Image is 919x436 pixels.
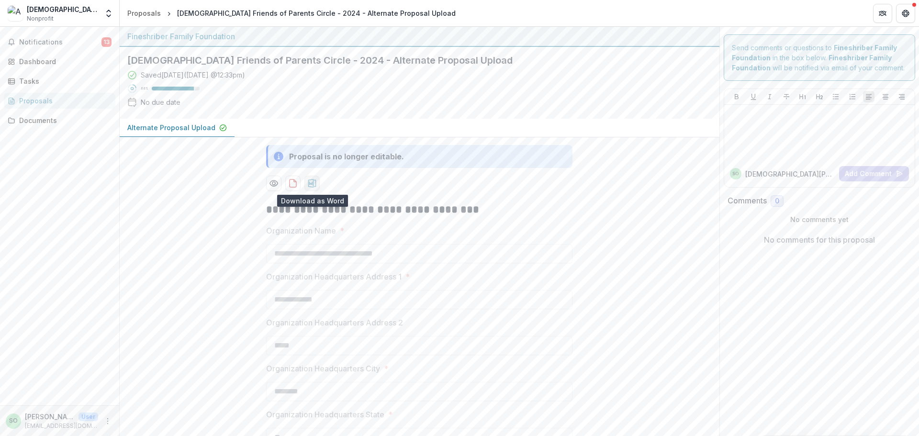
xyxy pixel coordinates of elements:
[797,91,808,102] button: Heading 1
[177,8,456,18] div: [DEMOGRAPHIC_DATA] Friends of Parents Circle - 2024 - Alternate Proposal Upload
[732,54,892,72] strong: Fineshriber Family Foundation
[266,271,402,282] p: Organization Headquarters Address 1
[896,4,915,23] button: Get Help
[728,196,767,205] h2: Comments
[19,38,101,46] span: Notifications
[141,70,245,80] div: Saved [DATE] ( [DATE] @ 12:33pm )
[285,176,301,191] button: download-proposal
[19,76,108,86] div: Tasks
[814,91,825,102] button: Heading 2
[266,409,384,420] p: Organization Headquarters State
[266,317,403,328] p: Organization Headquarters Address 2
[19,96,108,106] div: Proposals
[724,34,916,81] div: Send comments or questions to in the box below. will be notified via email of your comment.
[748,91,759,102] button: Underline
[4,112,115,128] a: Documents
[764,91,775,102] button: Italicize
[781,91,792,102] button: Strike
[830,91,841,102] button: Bullet List
[732,171,739,176] div: Shiri Ourian
[78,413,98,421] p: User
[9,418,18,424] div: Shiri Ourian
[123,6,165,20] a: Proposals
[266,176,281,191] button: Preview e12ae13e-b8d4-4be8-ad99-66731f7b6dcf-0.pdf
[4,73,115,89] a: Tasks
[123,6,459,20] nav: breadcrumb
[304,176,320,191] button: download-proposal
[731,91,742,102] button: Bold
[266,363,380,374] p: Organization Headquarters City
[8,6,23,21] img: American Friends of Parents Circle
[4,34,115,50] button: Notifications13
[266,225,336,236] p: Organization Name
[127,55,696,66] h2: [DEMOGRAPHIC_DATA] Friends of Parents Circle - 2024 - Alternate Proposal Upload
[880,91,891,102] button: Align Center
[4,54,115,69] a: Dashboard
[873,4,892,23] button: Partners
[289,151,404,162] div: Proposal is no longer editable.
[127,31,712,42] div: Fineshriber Family Foundation
[101,37,112,47] span: 13
[19,115,108,125] div: Documents
[4,93,115,109] a: Proposals
[25,412,75,422] p: [PERSON_NAME]
[141,97,180,107] div: No due date
[728,214,912,224] p: No comments yet
[127,8,161,18] div: Proposals
[102,4,115,23] button: Open entity switcher
[847,91,858,102] button: Ordered List
[27,4,98,14] div: [DEMOGRAPHIC_DATA] Friends of Parents Circle
[775,197,779,205] span: 0
[896,91,908,102] button: Align Right
[25,422,98,430] p: [EMAIL_ADDRESS][DOMAIN_NAME]
[745,169,836,179] p: [DEMOGRAPHIC_DATA][PERSON_NAME]
[141,85,148,92] p: 88 %
[127,123,215,133] p: Alternate Proposal Upload
[839,166,909,181] button: Add Comment
[764,234,875,246] p: No comments for this proposal
[732,44,897,62] strong: Fineshriber Family Foundation
[19,56,108,67] div: Dashboard
[27,14,54,23] span: Nonprofit
[102,415,113,427] button: More
[863,91,874,102] button: Align Left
